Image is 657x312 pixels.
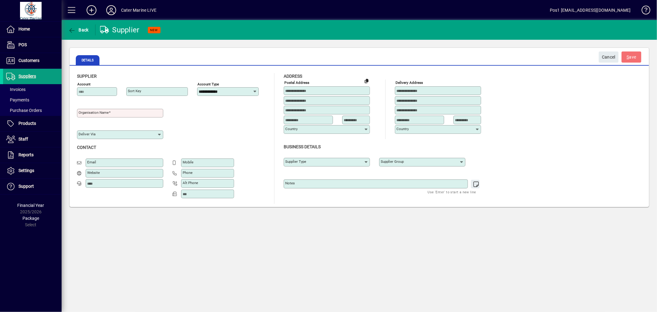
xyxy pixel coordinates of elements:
[18,168,34,173] span: Settings
[627,52,636,62] span: ave
[67,24,90,35] button: Back
[3,116,62,131] a: Products
[79,132,95,136] mat-label: Deliver via
[121,5,156,15] div: Cater Marine LIVE
[128,89,141,93] mat-label: Sort key
[18,58,39,63] span: Customers
[284,144,321,149] span: Business details
[622,51,641,63] button: Save
[18,152,34,157] span: Reports
[18,27,30,31] span: Home
[18,121,36,126] span: Products
[362,76,371,86] button: Copy to Delivery address
[6,108,42,113] span: Purchase Orders
[550,5,631,15] div: Pos1 [EMAIL_ADDRESS][DOMAIN_NAME]
[3,179,62,194] a: Support
[396,127,409,131] mat-label: Country
[87,170,100,175] mat-label: Website
[3,147,62,163] a: Reports
[183,170,193,175] mat-label: Phone
[82,5,101,16] button: Add
[599,51,618,63] button: Cancel
[381,159,404,164] mat-label: Supplier group
[637,1,649,21] a: Knowledge Base
[18,203,44,208] span: Financial Year
[627,55,629,60] span: S
[68,27,89,32] span: Back
[77,74,97,79] span: Supplier
[77,145,96,150] span: Contact
[6,87,26,92] span: Invoices
[285,181,295,185] mat-label: Notes
[428,188,476,195] mat-hint: Use 'Enter' to start a new line
[76,55,99,65] span: Details
[3,105,62,116] a: Purchase Orders
[284,74,302,79] span: Address
[18,184,34,189] span: Support
[602,52,615,62] span: Cancel
[197,82,219,86] mat-label: Account Type
[183,181,198,185] mat-label: Alt Phone
[87,160,96,164] mat-label: Email
[3,95,62,105] a: Payments
[285,159,306,164] mat-label: Supplier type
[285,127,298,131] mat-label: Country
[62,24,95,35] app-page-header-button: Back
[77,82,91,86] mat-label: Account
[150,28,158,32] span: NEW
[3,22,62,37] a: Home
[22,216,39,221] span: Package
[100,25,140,35] div: Supplier
[18,137,28,142] span: Staff
[183,160,193,164] mat-label: Mobile
[6,97,29,102] span: Payments
[3,132,62,147] a: Staff
[18,74,36,79] span: Suppliers
[3,163,62,179] a: Settings
[3,84,62,95] a: Invoices
[18,42,27,47] span: POS
[79,110,109,115] mat-label: Organisation name
[3,53,62,68] a: Customers
[3,37,62,53] a: POS
[101,5,121,16] button: Profile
